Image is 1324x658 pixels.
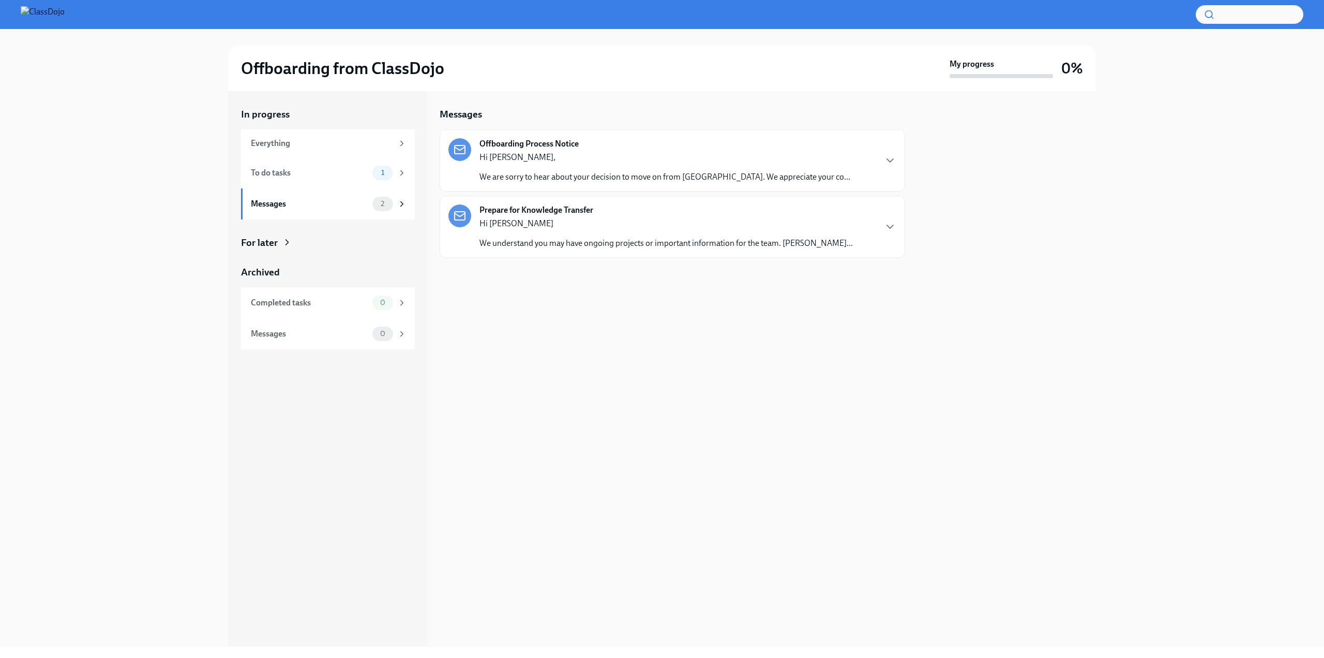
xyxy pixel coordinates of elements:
[251,138,393,149] div: Everything
[251,328,368,340] div: Messages
[479,138,579,150] strong: Offboarding Process Notice
[374,330,392,338] span: 0
[375,169,390,177] span: 1
[479,204,593,216] strong: Prepare for Knowledge Transfer
[241,157,415,188] a: To do tasks1
[479,218,853,229] p: Hi [PERSON_NAME]
[241,318,415,349] a: Messages0
[440,108,482,121] h5: Messages
[241,236,278,250] div: For later
[241,188,415,220] a: Messages2
[251,198,368,210] div: Messages
[479,238,853,249] p: We understand you may have ongoing projects or important information for the team. [PERSON_NAME]...
[950,59,994,70] strong: My progress
[479,171,850,183] p: We are sorry to hear about your decision to move on from [GEOGRAPHIC_DATA]. We appreciate your co...
[374,299,392,306] span: 0
[1061,59,1083,78] h3: 0%
[241,129,415,157] a: Everything
[479,152,850,163] p: Hi [PERSON_NAME],
[251,297,368,309] div: Completed tasks
[251,167,368,179] div: To do tasks
[241,287,415,318] a: Completed tasks0
[21,6,65,23] img: ClassDojo
[241,108,415,121] a: In progress
[241,58,444,79] h2: Offboarding from ClassDojo
[374,200,390,208] span: 2
[241,236,415,250] a: For later
[241,266,415,279] a: Archived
